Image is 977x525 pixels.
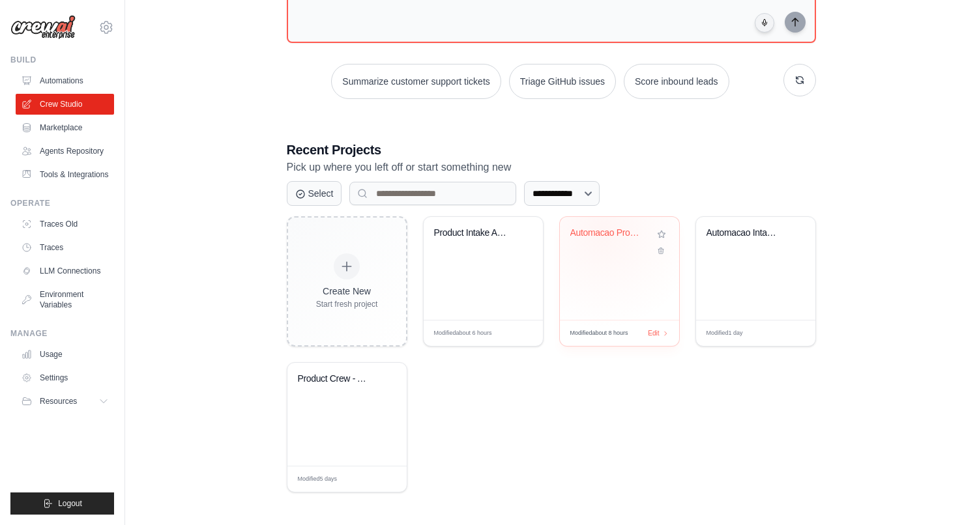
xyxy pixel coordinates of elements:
[654,244,669,257] button: Delete project
[755,13,774,33] button: Click to speak your automation idea
[16,214,114,234] a: Traces Old
[58,498,82,509] span: Logout
[784,328,795,338] span: Edit
[783,64,816,96] button: Get new suggestions
[16,141,114,162] a: Agents Repository
[16,344,114,365] a: Usage
[434,227,513,239] div: Product Intake Automation - PRD to Azure DevOps
[434,329,492,338] span: Modified about 6 hours
[10,198,114,208] div: Operate
[40,396,77,406] span: Resources
[287,181,342,206] button: Select
[298,475,338,484] span: Modified 5 days
[298,373,377,385] div: Product Crew - Automacao Intake PRD para Azure DevOps
[707,329,743,338] span: Modified 1 day
[10,492,114,515] button: Logout
[912,462,977,525] iframe: Chat Widget
[287,159,816,176] p: Pick up where you left off or start something new
[16,117,114,138] a: Marketplace
[10,328,114,339] div: Manage
[331,64,501,99] button: Summarize customer support tickets
[648,328,659,338] span: Edit
[16,70,114,91] a: Automations
[624,64,729,99] button: Score inbound leads
[375,474,386,484] span: Edit
[10,15,76,40] img: Logo
[16,261,114,281] a: LLM Connections
[16,367,114,388] a: Settings
[316,299,378,309] div: Start fresh project
[16,391,114,412] button: Resources
[570,329,628,338] span: Modified about 8 hours
[707,227,785,239] div: Automacao Intake PRD para Azure DevOps
[10,55,114,65] div: Build
[287,141,816,159] h3: Recent Projects
[16,164,114,185] a: Tools & Integrations
[654,227,669,242] button: Add to favorites
[512,328,523,338] span: Edit
[316,285,378,298] div: Create New
[16,237,114,258] a: Traces
[509,64,616,99] button: Triage GitHub issues
[16,94,114,115] a: Crew Studio
[16,284,114,315] a: Environment Variables
[570,227,649,239] div: Automacao Product Crew - Intake PRD para Azure DevOps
